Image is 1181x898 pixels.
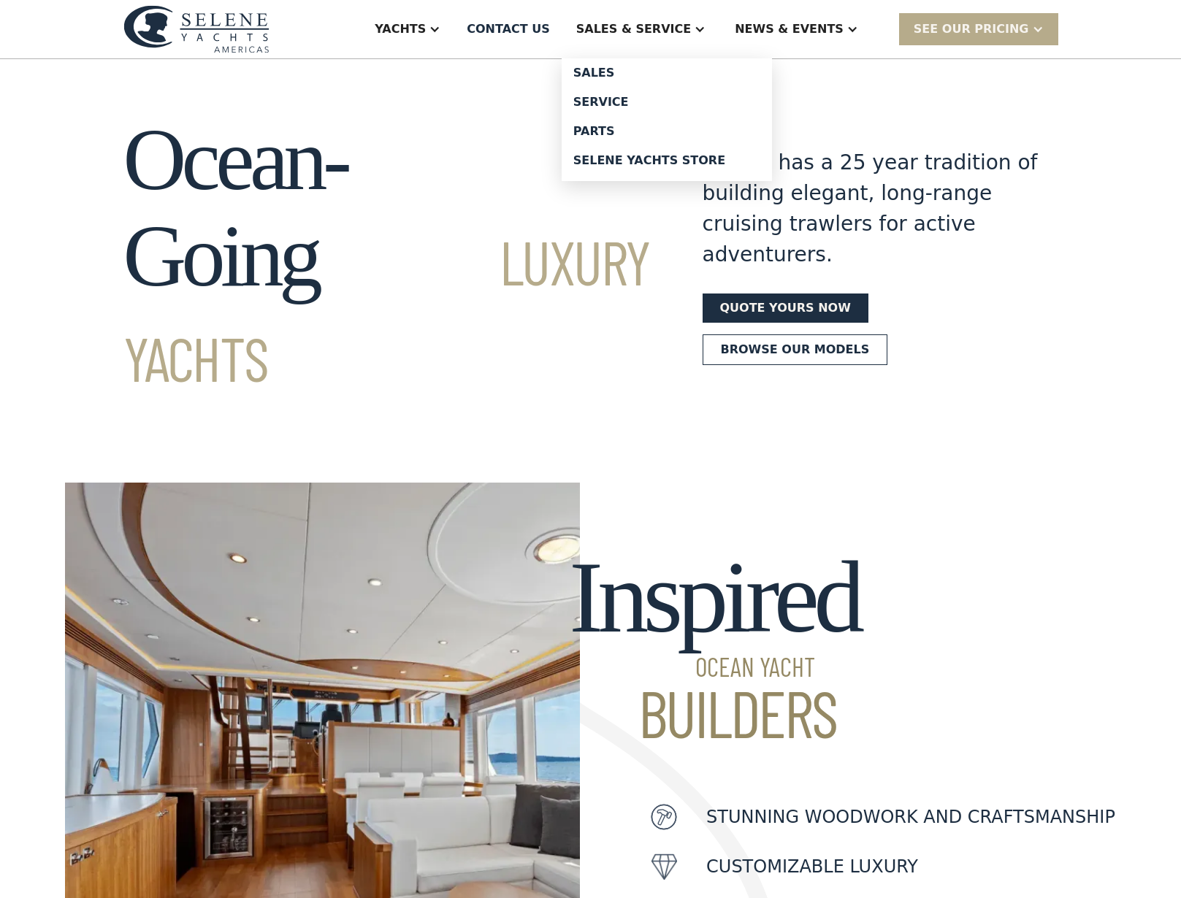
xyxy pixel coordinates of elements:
[375,20,426,38] div: Yachts
[562,58,772,181] nav: Sales & Service
[914,20,1029,38] div: SEE Our Pricing
[123,112,650,401] h1: Ocean-Going
[703,334,888,365] a: Browse our models
[703,293,868,323] a: Quote yours now
[706,804,1115,830] p: Stunning woodwork and craftsmanship
[576,20,691,38] div: Sales & Service
[703,147,1039,270] div: Selene has a 25 year tradition of building elegant, long-range cruising trawlers for active adven...
[573,126,760,137] div: Parts
[562,146,772,175] a: Selene Yachts Store
[123,224,650,394] span: Luxury Yachts
[562,117,772,146] a: Parts
[899,13,1058,45] div: SEE Our Pricing
[573,155,760,166] div: Selene Yachts Store
[562,88,772,117] a: Service
[651,853,677,880] img: icon
[562,58,772,88] a: Sales
[706,853,918,880] p: customizable luxury
[573,96,760,108] div: Service
[569,541,859,745] h2: Inspired
[569,680,859,745] span: Builders
[573,67,760,79] div: Sales
[467,20,550,38] div: Contact US
[735,20,844,38] div: News & EVENTS
[569,653,859,680] span: Ocean Yacht
[123,5,270,53] img: logo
